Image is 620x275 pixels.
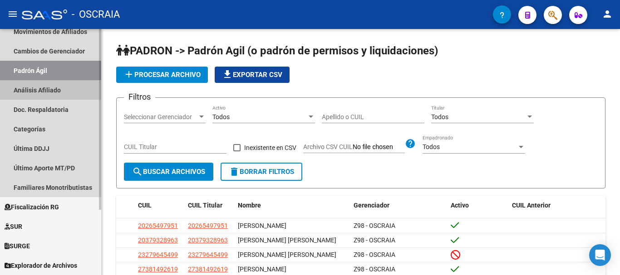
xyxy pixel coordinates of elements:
span: 27381492619 [138,265,178,273]
span: [PERSON_NAME] [PERSON_NAME] [238,251,336,258]
span: Borrar Filtros [229,168,294,176]
span: CUIL [138,202,152,209]
button: Buscar Archivos [124,163,213,181]
span: SUR [5,222,22,232]
datatable-header-cell: CUIL Titular [184,196,234,215]
datatable-header-cell: Nombre [234,196,350,215]
div: Open Intercom Messenger [589,244,611,266]
span: [PERSON_NAME] [238,265,286,273]
span: Gerenciador [354,202,389,209]
datatable-header-cell: CUIL Anterior [508,196,606,215]
span: Activo [451,202,469,209]
span: [PERSON_NAME] [PERSON_NAME] [238,236,336,244]
mat-icon: person [602,9,613,19]
datatable-header-cell: CUIL [134,196,184,215]
span: CUIL Anterior [512,202,551,209]
mat-icon: menu [7,9,18,19]
span: Buscar Archivos [132,168,205,176]
mat-icon: help [405,138,416,149]
span: PADRON -> Padrón Agil (o padrón de permisos y liquidaciones) [116,44,438,57]
button: Borrar Filtros [221,163,302,181]
span: - OSCRAIA [72,5,120,24]
span: 23279645499 [188,251,228,258]
mat-icon: add [123,69,134,80]
span: Z98 - OSCRAIA [354,251,395,258]
span: Todos [431,113,448,121]
span: Z98 - OSCRAIA [354,222,395,229]
span: 20379328963 [138,236,178,244]
span: 20265497951 [138,222,178,229]
span: CUIL Titular [188,202,222,209]
span: Todos [212,113,230,121]
span: Explorador de Archivos [5,261,77,270]
mat-icon: file_download [222,69,233,80]
datatable-header-cell: Gerenciador [350,196,448,215]
span: Seleccionar Gerenciador [124,113,197,121]
span: 23279645499 [138,251,178,258]
span: Archivo CSV CUIL [303,143,353,150]
mat-icon: delete [229,166,240,177]
span: Z98 - OSCRAIA [354,236,395,244]
span: Z98 - OSCRAIA [354,265,395,273]
span: Nombre [238,202,261,209]
span: Todos [423,143,440,150]
span: 20265497951 [188,222,228,229]
button: Procesar archivo [116,67,208,83]
span: Exportar CSV [222,71,282,79]
datatable-header-cell: Activo [447,196,508,215]
mat-icon: search [132,166,143,177]
span: Procesar archivo [123,71,201,79]
span: 20379328963 [188,236,228,244]
span: Inexistente en CSV [244,142,296,153]
span: [PERSON_NAME] [238,222,286,229]
h3: Filtros [124,91,155,103]
span: Fiscalización RG [5,202,59,212]
input: Archivo CSV CUIL [353,143,405,151]
button: Exportar CSV [215,67,290,83]
span: SURGE [5,241,30,251]
span: 27381492619 [188,265,228,273]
